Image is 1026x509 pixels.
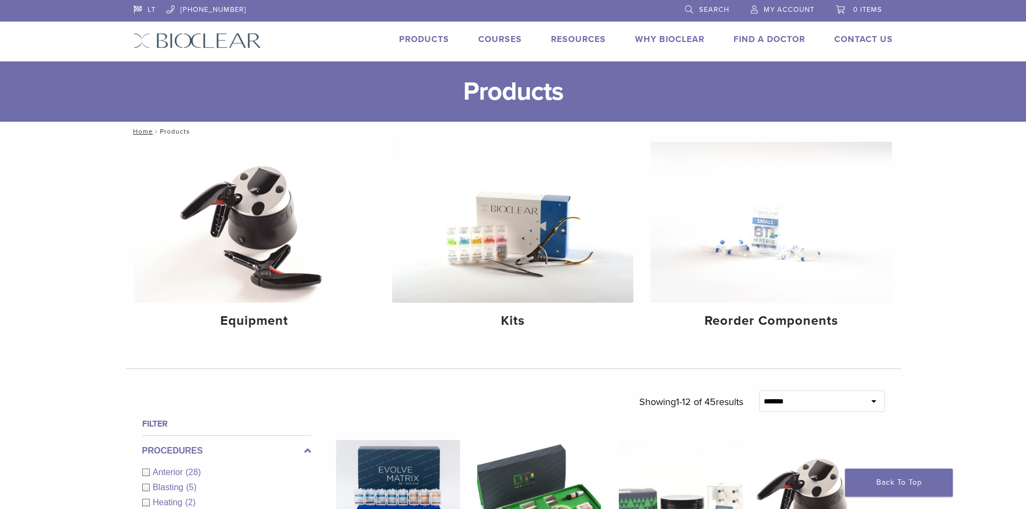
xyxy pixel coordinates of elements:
span: (5) [186,483,197,492]
img: Bioclear [134,33,261,48]
a: Courses [478,34,522,45]
nav: Products [125,122,901,141]
p: Showing results [639,391,743,413]
h4: Filter [142,417,311,430]
h4: Kits [401,311,625,331]
span: Blasting [153,483,186,492]
img: Equipment [134,142,375,303]
a: Find A Doctor [734,34,805,45]
a: Back To Top [845,469,953,497]
h4: Equipment [143,311,367,331]
img: Reorder Components [651,142,892,303]
h4: Reorder Components [659,311,883,331]
span: Heating [153,498,185,507]
span: / [153,129,160,134]
a: Equipment [134,142,375,338]
a: Kits [392,142,633,338]
img: Kits [392,142,633,303]
label: Procedures [142,444,311,457]
a: Products [399,34,449,45]
span: (28) [186,468,201,477]
a: Resources [551,34,606,45]
a: Why Bioclear [635,34,704,45]
a: Contact Us [834,34,893,45]
span: Anterior [153,468,186,477]
span: 0 items [853,5,882,14]
a: Home [130,128,153,135]
span: 1-12 of 45 [676,396,716,408]
span: Search [699,5,729,14]
span: (2) [185,498,196,507]
a: Reorder Components [651,142,892,338]
span: My Account [764,5,814,14]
